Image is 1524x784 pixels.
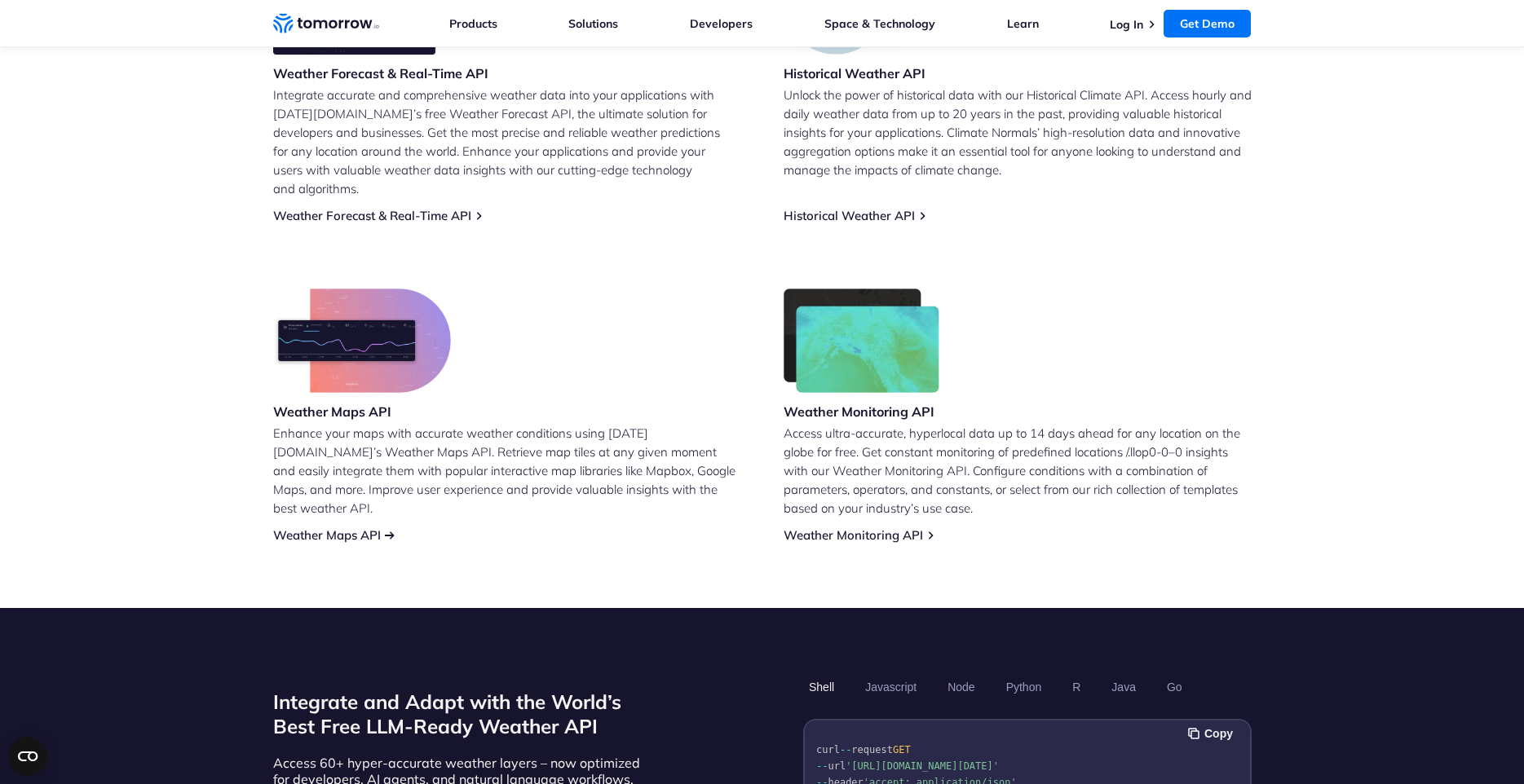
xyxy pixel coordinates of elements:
a: Weather Maps API [273,527,381,543]
button: Javascript [859,673,922,701]
a: Space & Technology [824,16,935,31]
button: Go [1160,673,1187,701]
p: Unlock the power of historical data with our Historical Climate API. Access hourly and daily weat... [784,86,1252,179]
button: Node [942,673,980,701]
a: Get Demo [1164,10,1251,37]
span: GET [892,744,910,755]
span: request [851,744,893,755]
p: Enhance your maps with accurate weather conditions using [DATE][DOMAIN_NAME]’s Weather Maps API. ... [273,424,741,518]
a: Weather Forecast & Real-Time API [273,208,471,223]
h2: Integrate and Adapt with the World’s Best Free LLM-Ready Weather API [273,689,648,738]
h3: Weather Maps API [273,403,451,421]
a: Historical Weather API [784,208,915,223]
a: Home link [273,11,379,36]
p: Access ultra-accurate, hyperlocal data up to 14 days ahead for any location on the globe for free... [784,424,1252,518]
a: Weather Monitoring API [784,527,923,543]
a: Developers [690,16,753,31]
span: '[URL][DOMAIN_NAME][DATE]' [846,760,999,772]
button: Shell [803,673,840,701]
span: curl [816,744,840,755]
a: Log In [1110,17,1143,32]
a: Products [449,16,497,31]
p: Integrate accurate and comprehensive weather data into your applications with [DATE][DOMAIN_NAME]... [273,86,741,198]
button: Copy [1188,725,1238,742]
span: -- [816,760,828,772]
button: Java [1106,673,1142,701]
a: Learn [1007,16,1039,31]
button: Python [1000,673,1047,701]
button: Open CMP widget [8,737,47,776]
h3: Historical Weather API [784,64,925,82]
button: R [1067,673,1086,701]
h3: Weather Monitoring API [784,403,940,421]
span: -- [839,744,850,755]
span: url [828,760,846,772]
h3: Weather Forecast & Real-Time API [273,64,488,82]
a: Solutions [568,16,618,31]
